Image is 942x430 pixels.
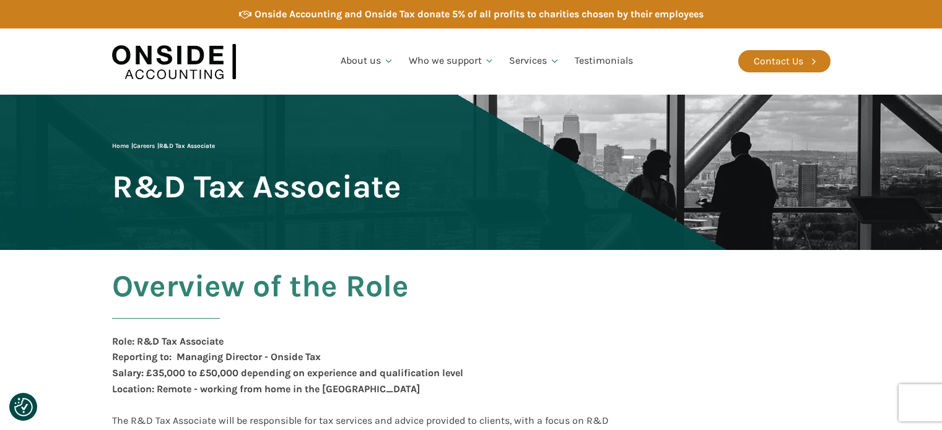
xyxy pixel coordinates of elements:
img: Revisit consent button [14,398,33,416]
a: Careers [133,142,155,150]
a: Who we support [401,40,502,82]
span: R&D Tax Associate [159,142,215,150]
div: Onside Accounting and Onside Tax donate 5% of all profits to charities chosen by their employees [255,6,704,22]
div: Role: R&D Tax Associate Reporting to: Managing Director - Onside Tax Salary: £35,000 to £50,000 d... [112,333,463,413]
button: Consent Preferences [14,398,33,416]
a: Contact Us [738,50,831,72]
span: R&D Tax Associate [112,170,401,204]
a: About us [333,40,401,82]
span: | | [112,142,215,150]
h2: Overview of the Role [112,269,409,333]
a: Home [112,142,129,150]
img: Onside Accounting [112,38,236,85]
a: Services [502,40,567,82]
a: Testimonials [567,40,640,82]
div: Contact Us [754,53,803,69]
